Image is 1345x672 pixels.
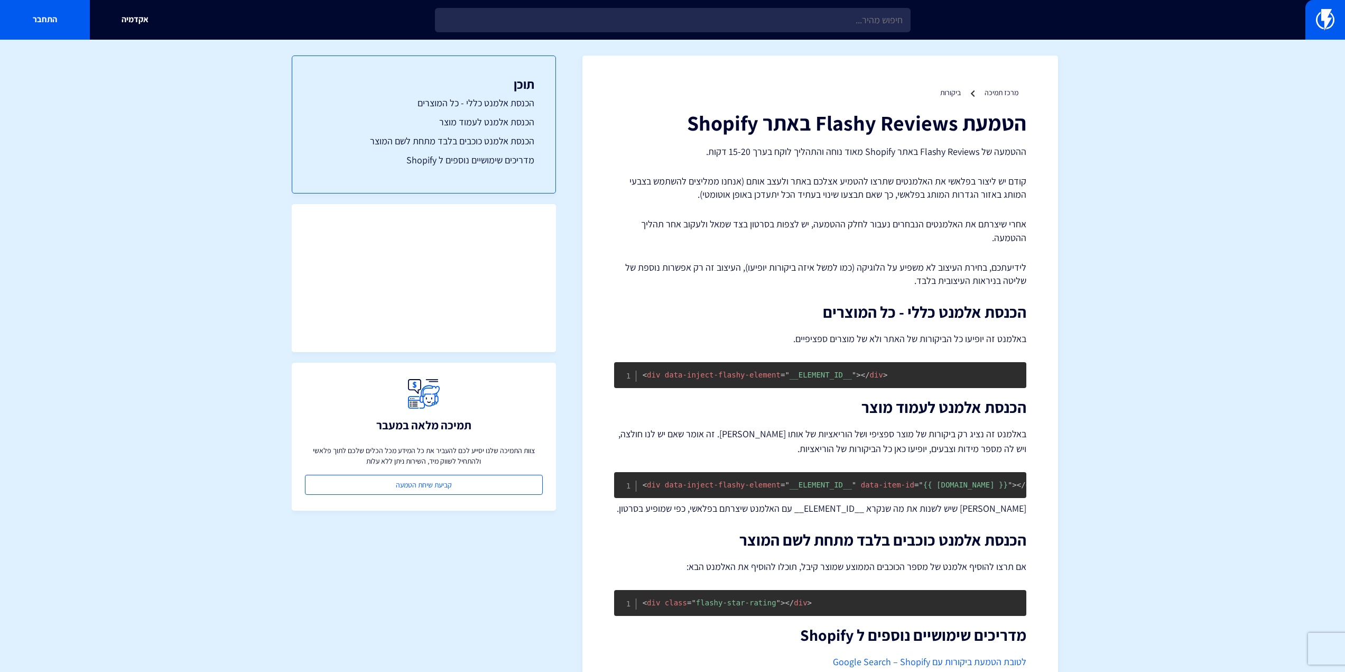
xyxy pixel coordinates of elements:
span: " [1008,481,1012,489]
h2: מדריכים שימושיים נוספים ל Shopify [614,627,1026,644]
span: div [861,371,883,379]
span: " [785,371,789,379]
h1: הטמעת Flashy Reviews באתר Shopify [614,111,1026,134]
span: < [643,481,647,489]
span: </ [1017,481,1026,489]
span: > [1012,481,1016,489]
h3: תוכן [313,77,534,91]
span: div [643,599,661,607]
span: = [781,371,785,379]
span: div [785,599,807,607]
h2: הכנסת אלמנט לעמוד מוצר [614,399,1026,416]
a: ביקורות [940,88,961,97]
span: " [691,599,695,607]
p: לידיעתכם, בחירת העיצוב לא משפיע על הלוגיקה (כמו למשל איזה ביקורות יופיעו), העיצוב זה רק אפשרות נו... [614,261,1026,288]
span: div [1017,481,1039,489]
p: אם תרצו להוסיף אלמנט של מספר הכוכבים הממוצע שמוצר קיבל, תוכלו להוסיף את האלמנט הבא: [614,559,1026,574]
span: __ELEMENT_ID__ [781,371,856,379]
a: קביעת שיחת הטמעה [305,475,543,495]
p: ההטמעה של Flashy Reviews באתר Shopify מאוד נוחה והתהליך לוקח בערך 15-20 דקות. [614,145,1026,159]
span: > [781,599,785,607]
span: > [883,371,887,379]
span: flashy-star-rating [687,599,781,607]
span: " [852,371,856,379]
span: > [856,371,860,379]
span: " [776,599,781,607]
p: אחרי שיצרתם את האלמנטים הנבחרים נעבור לחלק ההטמעה, יש לצפות בסרטון בצד שמאל ולעקוב אחר תהליך ההטמעה. [614,217,1026,244]
input: חיפוש מהיר... [435,8,911,32]
h2: הכנסת אלמנט כוכבים בלבד מתחת לשם המוצר [614,531,1026,549]
p: צוות התמיכה שלנו יסייע לכם להעביר את כל המידע מכל הכלים שלכם לתוך פלאשי ולהתחיל לשווק מיד, השירות... [305,445,543,466]
a: מדריכים שימושיים נוספים ל Shopify [313,153,534,167]
a: לטובת הטמעת ביקורות עם Google Search – Shopify [833,656,1026,668]
span: </ [861,371,870,379]
a: מרכז תמיכה [985,88,1018,97]
a: הכנסת אלמנט לעמוד מוצר [313,115,534,129]
span: > [808,599,812,607]
span: = [781,481,785,489]
span: data-item-id [861,481,914,489]
span: = [687,599,691,607]
span: < [643,599,647,607]
p: קודם יש ליצור בפלאשי את האלמנטים שתרצו להטמיע אצלכם באתר ולעצב אותם (אנחנו ממליצים להשתמש בצבעי ה... [614,174,1026,201]
span: data-inject-flashy-element [665,371,781,379]
span: data-inject-flashy-element [665,481,781,489]
span: class [665,599,687,607]
span: div [643,371,661,379]
span: = [914,481,919,489]
span: div [643,481,661,489]
p: באלמנט זה יופיעו כל הביקורות של האתר ולא של מוצרים ספציפיים. [614,332,1026,346]
span: " [919,481,923,489]
span: < [643,371,647,379]
a: הכנסת אלמנט כללי - כל המוצרים [313,96,534,110]
span: {{ [DOMAIN_NAME] }} [914,481,1012,489]
h3: תמיכה מלאה במעבר [376,419,471,431]
span: " [852,481,856,489]
span: </ [785,599,794,607]
p: באלמנט זה נציג רק ביקורות של מוצר ספציפי ושל הוריאציות של אותו [PERSON_NAME]. זה אומר שאם יש לנו ... [614,427,1026,456]
span: " [785,481,789,489]
a: הכנסת אלמנט כוכבים בלבד מתחת לשם המוצר [313,134,534,148]
span: __ELEMENT_ID__ [781,481,856,489]
h2: הכנסת אלמנט כללי - כל המוצרים [614,303,1026,321]
p: [PERSON_NAME] שיש לשנות את מה שנקרא __ELEMENT_ID__ עם האלמנט שיצרתם בפלאשי, כפי שמופיע בסרטון. [614,502,1026,515]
